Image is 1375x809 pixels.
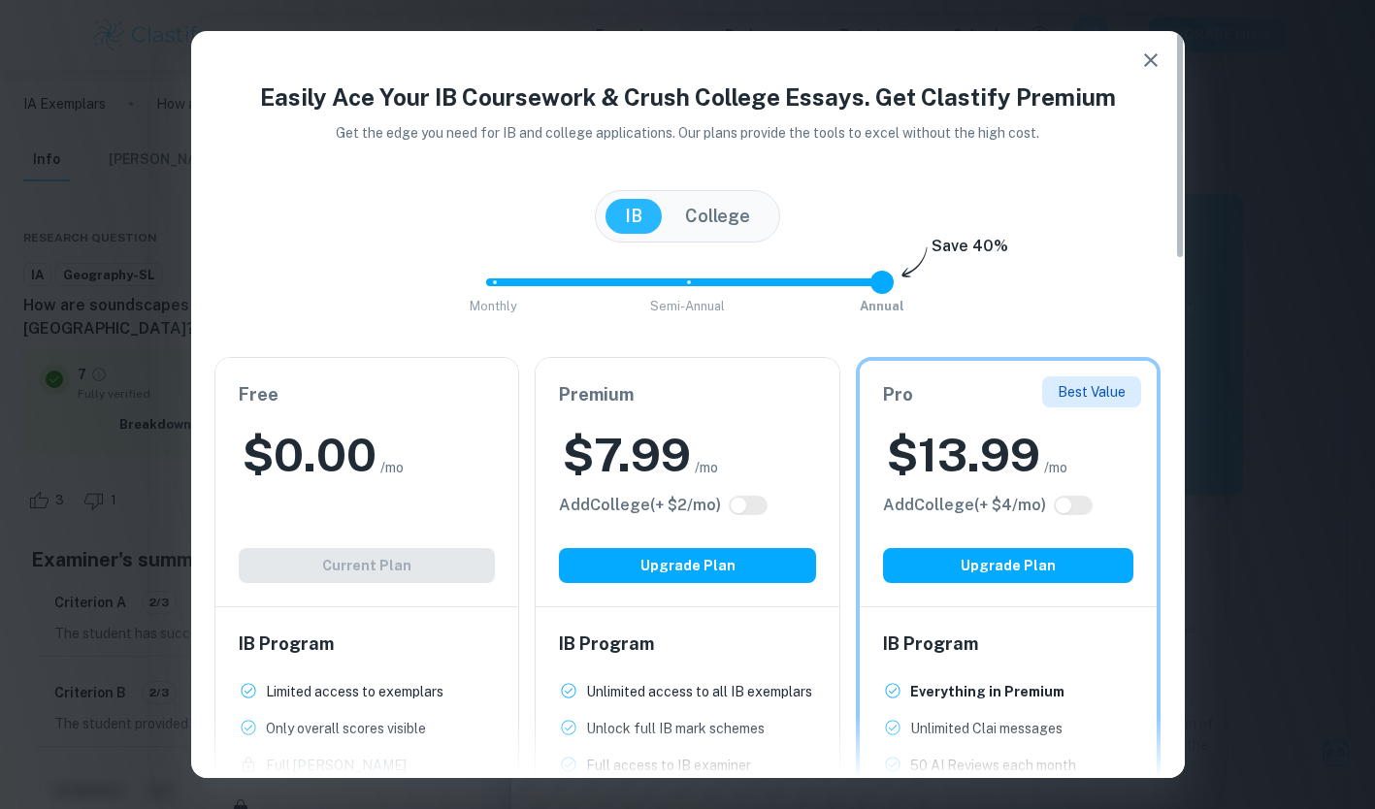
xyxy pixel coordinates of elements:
[559,548,816,583] button: Upgrade Plan
[932,235,1008,268] h6: Save 40%
[239,381,496,408] h6: Free
[883,631,1134,658] h6: IB Program
[650,299,725,313] span: Semi-Annual
[266,681,443,702] p: Limited access to exemplars
[606,199,662,234] button: IB
[380,457,404,478] span: /mo
[470,299,517,313] span: Monthly
[586,681,812,702] p: Unlimited access to all IB exemplars
[1044,457,1067,478] span: /mo
[883,548,1134,583] button: Upgrade Plan
[901,246,928,279] img: subscription-arrow.svg
[559,381,816,408] h6: Premium
[860,299,904,313] span: Annual
[910,681,1064,702] p: Everything in Premium
[695,457,718,478] span: /mo
[1058,381,1126,403] p: Best Value
[243,424,376,486] h2: $ 0.00
[559,494,721,517] h6: Click to see all the additional College features.
[883,494,1046,517] h6: Click to see all the additional College features.
[214,80,1162,114] h4: Easily Ace Your IB Coursework & Crush College Essays. Get Clastify Premium
[309,122,1066,144] p: Get the edge you need for IB and college applications. Our plans provide the tools to excel witho...
[559,631,816,658] h6: IB Program
[883,381,1134,408] h6: Pro
[887,424,1040,486] h2: $ 13.99
[563,424,691,486] h2: $ 7.99
[239,631,496,658] h6: IB Program
[666,199,769,234] button: College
